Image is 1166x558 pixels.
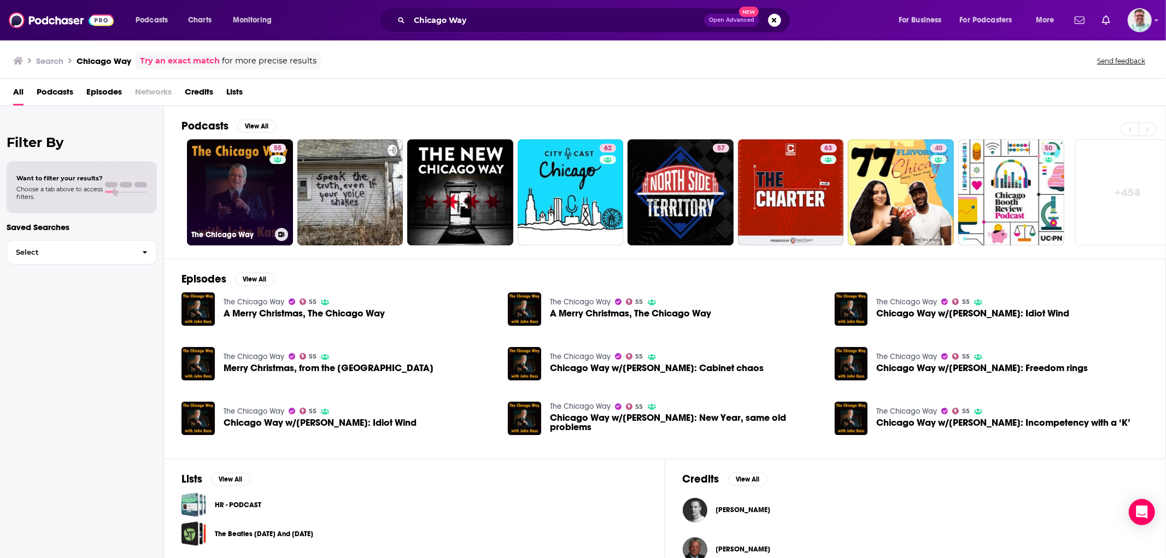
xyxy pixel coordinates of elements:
[13,83,24,105] a: All
[225,11,286,29] button: open menu
[508,347,541,380] img: Chicago Way w/John Kass: Cabinet chaos
[550,297,611,307] a: The Chicago Way
[899,13,942,28] span: For Business
[233,13,272,28] span: Monitoring
[636,299,643,304] span: 55
[821,144,837,152] a: 63
[876,407,937,416] a: The Chicago Way
[600,144,616,152] a: 62
[891,11,956,29] button: open menu
[953,11,1028,29] button: open menu
[626,298,643,305] a: 55
[683,492,1149,527] button: Brian WayyBrian Wayy
[508,292,541,326] img: A Merry Christmas, The Chicago Way
[224,418,417,427] span: Chicago Way w/[PERSON_NAME]: Idiot Wind
[309,299,317,304] span: 55
[550,363,764,373] a: Chicago Way w/John Kass: Cabinet chaos
[848,139,954,245] a: 40
[235,273,274,286] button: View All
[1128,8,1152,32] img: User Profile
[215,499,261,511] a: HR - PODCAST
[191,230,271,239] h3: The Chicago Way
[952,298,970,305] a: 55
[187,139,293,245] a: 55The Chicago Way
[960,13,1012,28] span: For Podcasters
[1098,11,1115,30] a: Show notifications dropdown
[636,354,643,359] span: 55
[728,473,767,486] button: View All
[224,363,433,373] a: Merry Christmas, from the Chicago Way
[7,222,157,232] p: Saved Searches
[300,353,317,360] a: 55
[309,354,317,359] span: 55
[962,409,970,414] span: 55
[181,292,215,326] img: A Merry Christmas, The Chicago Way
[224,309,385,318] a: A Merry Christmas, The Chicago Way
[876,363,1088,373] span: Chicago Way w/[PERSON_NAME]: Freedom rings
[181,119,228,133] h2: Podcasts
[1041,144,1057,152] a: 50
[86,83,122,105] a: Episodes
[628,139,734,245] a: 57
[7,240,157,265] button: Select
[683,498,707,522] a: Brian Wayy
[704,14,759,27] button: Open AdvancedNew
[224,407,284,416] a: The Chicago Way
[952,408,970,414] a: 55
[713,144,729,152] a: 57
[835,402,868,435] img: Chicago Way w/John Kass: Incompetency with a ‘K’
[626,353,643,360] a: 55
[211,473,250,486] button: View All
[300,298,317,305] a: 55
[683,472,767,486] a: CreditsView All
[181,402,215,435] img: Chicago Way w/John Kass: Idiot Wind
[550,309,711,318] a: A Merry Christmas, The Chicago Way
[1128,8,1152,32] button: Show profile menu
[1070,11,1089,30] a: Show notifications dropdown
[181,119,277,133] a: PodcastsView All
[300,408,317,414] a: 55
[709,17,754,23] span: Open Advanced
[604,143,612,154] span: 62
[716,506,771,514] span: [PERSON_NAME]
[1028,11,1068,29] button: open menu
[37,83,73,105] a: Podcasts
[930,144,947,152] a: 40
[181,347,215,380] img: Merry Christmas, from the Chicago Way
[1045,143,1053,154] span: 50
[739,7,759,17] span: New
[550,363,764,373] span: Chicago Way w/[PERSON_NAME]: Cabinet chaos
[215,528,313,540] a: The Beatles [DATE] And [DATE]
[835,347,868,380] img: Chicago Way w/John Kass: Freedom rings
[636,404,643,409] span: 55
[136,13,168,28] span: Podcasts
[7,134,157,150] h2: Filter By
[683,472,719,486] h2: Credits
[518,139,624,245] a: 62
[626,403,643,410] a: 55
[226,83,243,105] a: Lists
[716,545,771,554] a: John Kass
[825,143,833,154] span: 63
[181,492,206,517] a: HR - PODCAST
[77,56,131,66] h3: Chicago Way
[508,402,541,435] img: Chicago Way w/John Kass: New Year, same old problems
[935,143,942,154] span: 40
[185,83,213,105] a: Credits
[390,8,801,33] div: Search podcasts, credits, & more...
[269,144,286,152] a: 55
[1036,13,1054,28] span: More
